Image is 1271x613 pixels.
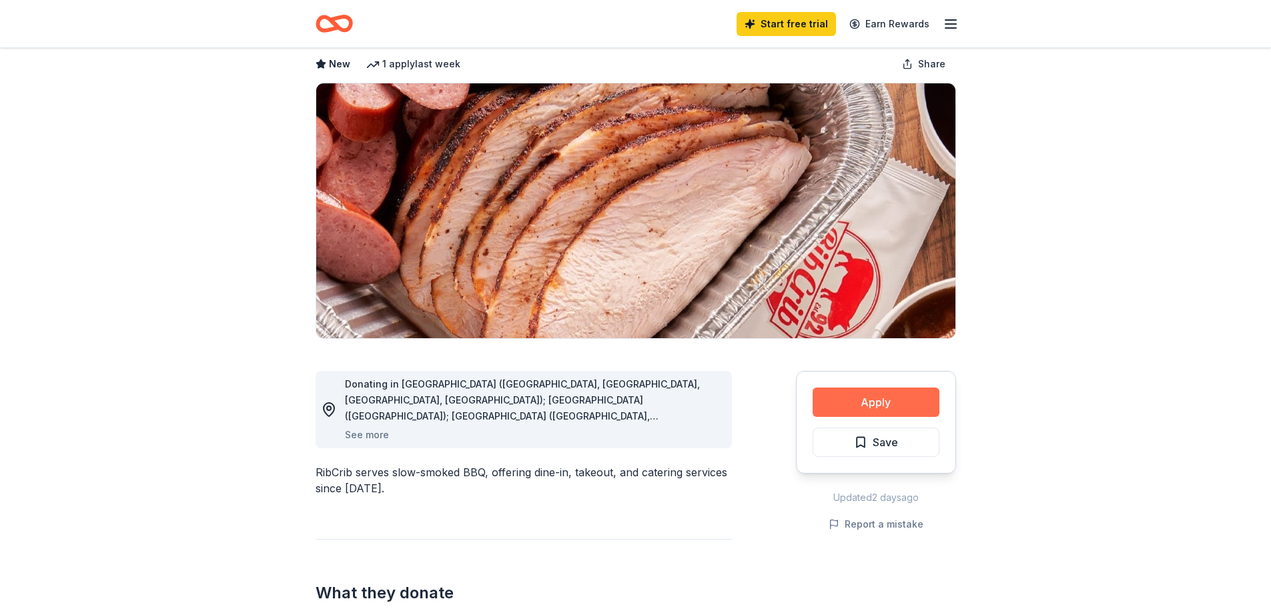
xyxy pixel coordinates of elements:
[796,490,956,506] div: Updated 2 days ago
[316,8,353,39] a: Home
[737,12,836,36] a: Start free trial
[891,51,956,77] button: Share
[873,434,898,451] span: Save
[316,83,955,338] img: Image for RibCrib
[345,427,389,443] button: See more
[918,56,945,72] span: Share
[316,582,732,604] h2: What they donate
[345,378,700,518] span: Donating in [GEOGRAPHIC_DATA] ([GEOGRAPHIC_DATA], [GEOGRAPHIC_DATA], [GEOGRAPHIC_DATA], [GEOGRAPH...
[329,56,350,72] span: New
[366,56,460,72] div: 1 apply last week
[813,428,939,457] button: Save
[813,388,939,417] button: Apply
[316,464,732,496] div: RibCrib serves slow-smoked BBQ, offering dine-in, takeout, and catering services since [DATE].
[829,516,923,532] button: Report a mistake
[841,12,937,36] a: Earn Rewards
